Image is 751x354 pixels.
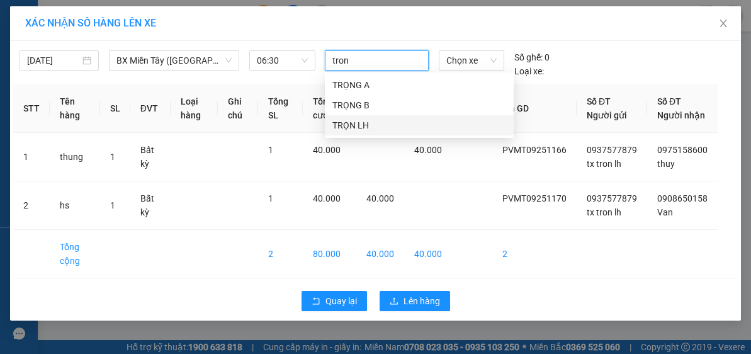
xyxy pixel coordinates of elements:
[50,84,100,133] th: Tên hàng
[110,152,115,162] span: 1
[130,181,171,230] td: Bất kỳ
[268,145,273,155] span: 1
[313,193,341,203] span: 40.000
[657,207,673,217] span: Van
[312,297,320,307] span: rollback
[446,51,497,70] span: Chọn xe
[100,84,130,133] th: SL
[332,78,506,92] div: TRỌNG A
[50,230,100,278] td: Tổng cộng
[313,145,341,155] span: 40.000
[587,193,637,203] span: 0937577879
[25,17,156,29] span: XÁC NHẬN SỐ HÀNG LÊN XE
[325,95,514,115] div: TRỌNG B
[27,54,80,67] input: 11/09/2025
[514,50,543,64] span: Số ghế:
[13,133,50,181] td: 1
[718,18,728,28] span: close
[706,6,741,42] button: Close
[171,84,218,133] th: Loại hàng
[13,84,50,133] th: STT
[130,133,171,181] td: Bất kỳ
[380,291,450,311] button: uploadLên hàng
[258,230,303,278] td: 2
[325,294,357,308] span: Quay lại
[325,75,514,95] div: TRỌNG A
[218,84,258,133] th: Ghi chú
[502,145,567,155] span: PVMT09251166
[587,110,627,120] span: Người gửi
[414,145,442,155] span: 40.000
[332,118,506,132] div: TRỌN LH
[116,51,232,70] span: BX Miền Tây (Hàng Ngoài)
[332,98,506,112] div: TRỌNG B
[50,133,100,181] td: thung
[657,193,708,203] span: 0908650158
[514,50,550,64] div: 0
[390,297,398,307] span: upload
[404,294,440,308] span: Lên hàng
[225,57,232,64] span: down
[257,51,308,70] span: 06:30
[587,145,637,155] span: 0937577879
[587,96,611,106] span: Số ĐT
[492,230,577,278] td: 2
[258,84,303,133] th: Tổng SL
[366,193,394,203] span: 40.000
[657,145,708,155] span: 0975158600
[325,115,514,135] div: TRỌN LH
[303,230,356,278] td: 80.000
[302,291,367,311] button: rollbackQuay lại
[110,200,115,210] span: 1
[268,193,273,203] span: 1
[657,96,681,106] span: Số ĐT
[13,181,50,230] td: 2
[50,181,100,230] td: hs
[657,159,675,169] span: thuy
[587,207,621,217] span: tx tron lh
[303,84,356,133] th: Tổng cước
[657,110,705,120] span: Người nhận
[492,84,577,133] th: Mã GD
[514,64,544,78] span: Loại xe:
[587,159,621,169] span: tx tron lh
[502,193,567,203] span: PVMT09251170
[404,230,452,278] td: 40.000
[356,230,404,278] td: 40.000
[130,84,171,133] th: ĐVT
